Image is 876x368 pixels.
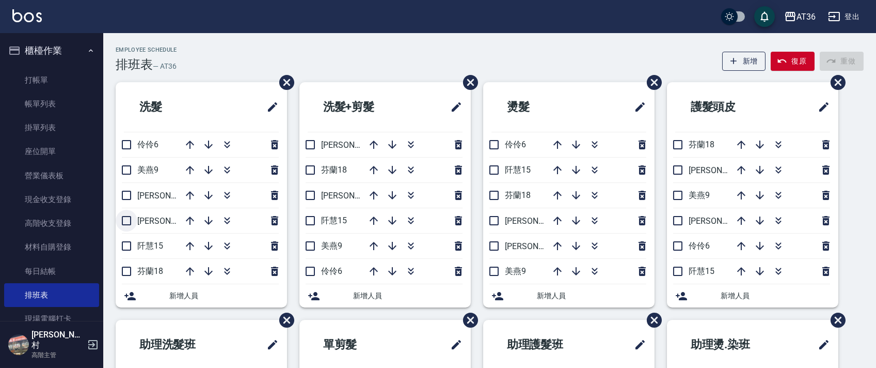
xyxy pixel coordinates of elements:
span: 芬蘭18 [505,190,531,200]
span: [PERSON_NAME]16 [505,241,576,251]
h6: — AT36 [153,61,177,72]
span: 刪除班表 [455,67,480,98]
span: [PERSON_NAME]11 [689,165,760,175]
span: 修改班表的標題 [444,95,463,119]
span: 修改班表的標題 [260,332,279,357]
span: 刪除班表 [272,305,296,335]
span: 修改班表的標題 [628,95,646,119]
span: 新增人員 [537,290,646,301]
h2: 助理護髮班 [491,326,603,363]
div: 新增人員 [299,284,471,308]
div: 新增人員 [483,284,655,308]
span: 刪除班表 [272,67,296,98]
span: 伶伶6 [137,140,158,149]
h2: 單剪髮 [308,326,408,363]
span: 芬蘭18 [689,140,714,149]
button: 櫃檯作業 [4,37,99,64]
a: 現場電腦打卡 [4,307,99,331]
span: 阡慧15 [321,216,347,225]
h2: 燙髮 [491,88,586,126]
a: 現金收支登錄 [4,188,99,211]
span: 阡慧15 [689,266,714,276]
span: 芬蘭18 [321,165,347,175]
span: 伶伶6 [505,140,526,149]
span: 阡慧15 [137,241,163,251]
span: [PERSON_NAME]16 [689,216,760,226]
span: 伶伶6 [321,266,342,276]
span: 阡慧15 [505,165,531,175]
span: 修改班表的標題 [811,95,830,119]
button: 新增 [722,52,766,71]
h2: 洗髮+剪髮 [308,88,417,126]
a: 帳單列表 [4,92,99,116]
h2: 助理洗髮班 [124,326,235,363]
span: [PERSON_NAME]11 [505,216,576,226]
a: 每日結帳 [4,259,99,283]
span: 新增人員 [169,290,279,301]
h2: 護髮頭皮 [675,88,782,126]
button: 復原 [771,52,815,71]
span: 美燕9 [505,266,526,276]
span: 刪除班表 [639,67,663,98]
a: 高階收支登錄 [4,211,99,235]
h3: 排班表 [116,57,153,72]
span: 新增人員 [721,290,830,301]
span: [PERSON_NAME]16 [321,191,392,201]
button: 登出 [824,7,864,26]
span: 修改班表的標題 [811,332,830,357]
p: 高階主管 [31,350,84,360]
img: Person [8,334,29,355]
a: 打帳單 [4,68,99,92]
span: 美燕9 [689,190,710,200]
span: 刪除班表 [823,305,847,335]
span: 芬蘭18 [137,266,163,276]
button: save [754,6,775,27]
span: 刪除班表 [823,67,847,98]
span: [PERSON_NAME]11 [321,140,392,150]
img: Logo [12,9,42,22]
span: [PERSON_NAME]16 [137,191,209,201]
div: AT36 [797,10,816,23]
span: 美燕9 [137,165,158,175]
span: 刪除班表 [639,305,663,335]
h2: Employee Schedule [116,47,177,53]
span: 美燕9 [321,241,342,251]
a: 材料自購登錄 [4,235,99,259]
div: 新增人員 [116,284,287,308]
span: 修改班表的標題 [628,332,646,357]
span: 伶伶6 [689,241,710,251]
span: [PERSON_NAME]11 [137,216,209,226]
h2: 助理燙.染班 [675,326,788,363]
a: 營業儀表板 [4,164,99,188]
a: 排班表 [4,283,99,307]
h5: [PERSON_NAME]村 [31,330,84,350]
span: 新增人員 [353,290,463,301]
div: 新增人員 [667,284,838,308]
a: 座位開單 [4,140,99,163]
a: 掛單列表 [4,116,99,140]
span: 刪除班表 [455,305,480,335]
span: 修改班表的標題 [260,95,279,119]
span: 修改班表的標題 [444,332,463,357]
button: AT36 [780,6,820,27]
h2: 洗髮 [124,88,219,126]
